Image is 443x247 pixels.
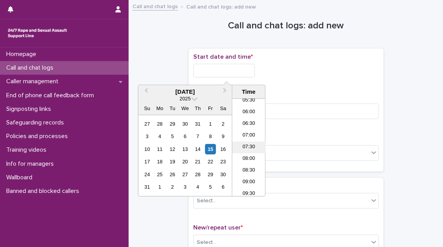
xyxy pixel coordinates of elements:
div: Choose Wednesday, July 30th, 2025 [180,119,190,129]
div: Choose Thursday, August 14th, 2025 [192,144,203,154]
li: 07:30 [232,142,265,153]
p: Caller management [3,78,65,85]
div: Choose Friday, September 5th, 2025 [205,182,215,192]
div: Choose Sunday, August 3rd, 2025 [142,131,152,142]
span: 2025 [180,96,191,102]
div: Choose Sunday, August 24th, 2025 [142,169,152,180]
div: Choose Tuesday, August 19th, 2025 [167,156,178,167]
span: New/repeat user [193,224,243,231]
p: Call and chat logs [3,64,60,72]
div: Choose Thursday, August 28th, 2025 [192,169,203,180]
div: Choose Wednesday, August 13th, 2025 [180,144,190,154]
div: Sa [218,103,228,114]
button: Next Month [219,86,232,98]
div: Su [142,103,152,114]
p: Safeguarding records [3,119,70,126]
li: 06:30 [232,118,265,130]
li: 06:00 [232,107,265,118]
p: Training videos [3,146,53,154]
div: Choose Friday, August 8th, 2025 [205,131,215,142]
div: Choose Tuesday, August 26th, 2025 [167,169,178,180]
div: Choose Monday, August 4th, 2025 [154,131,165,142]
div: Choose Tuesday, August 5th, 2025 [167,131,178,142]
img: rhQMoQhaT3yELyF149Cw [6,25,69,41]
li: 08:30 [232,165,265,177]
div: Choose Saturday, August 23rd, 2025 [218,156,228,167]
div: Mo [154,103,165,114]
li: 08:00 [232,153,265,165]
div: Choose Friday, August 22nd, 2025 [205,156,215,167]
div: Choose Monday, July 28th, 2025 [154,119,165,129]
p: Banned and blocked callers [3,187,85,195]
div: Choose Sunday, August 31st, 2025 [142,182,152,192]
h1: Call and chat logs: add new [189,20,383,32]
div: Select... [197,197,216,205]
div: Th [192,103,203,114]
div: Choose Wednesday, August 27th, 2025 [180,169,190,180]
div: Choose Thursday, August 21st, 2025 [192,156,203,167]
p: Policies and processes [3,133,74,140]
li: 05:30 [232,95,265,107]
div: Choose Wednesday, August 6th, 2025 [180,131,190,142]
li: 09:30 [232,188,265,200]
div: Choose Thursday, September 4th, 2025 [192,182,203,192]
div: Choose Saturday, August 30th, 2025 [218,169,228,180]
li: 09:00 [232,177,265,188]
div: Choose Sunday, August 17th, 2025 [142,156,152,167]
div: Choose Tuesday, September 2nd, 2025 [167,182,178,192]
div: Choose Saturday, August 9th, 2025 [218,131,228,142]
div: Choose Sunday, July 27th, 2025 [142,119,152,129]
div: Choose Saturday, September 6th, 2025 [218,182,228,192]
div: Choose Thursday, July 31st, 2025 [192,119,203,129]
p: Wallboard [3,174,39,181]
div: Choose Friday, August 15th, 2025 [205,144,215,154]
div: Choose Wednesday, August 20th, 2025 [180,156,190,167]
div: Choose Friday, August 29th, 2025 [205,169,215,180]
div: Choose Thursday, August 7th, 2025 [192,131,203,142]
div: Choose Monday, September 1st, 2025 [154,182,165,192]
li: 07:00 [232,130,265,142]
div: Choose Sunday, August 10th, 2025 [142,144,152,154]
div: month 2025-08 [141,117,229,193]
div: Fr [205,103,215,114]
div: Choose Monday, August 18th, 2025 [154,156,165,167]
p: Call and chat logs: add new [186,2,256,11]
div: We [180,103,190,114]
div: Choose Tuesday, July 29th, 2025 [167,119,178,129]
div: Choose Monday, August 25th, 2025 [154,169,165,180]
div: Choose Monday, August 11th, 2025 [154,144,165,154]
div: Choose Wednesday, September 3rd, 2025 [180,182,190,192]
div: [DATE] [138,88,232,95]
p: Homepage [3,51,42,58]
div: Tu [167,103,178,114]
span: Start date and time [193,54,253,60]
div: Choose Tuesday, August 12th, 2025 [167,144,178,154]
div: Choose Saturday, August 2nd, 2025 [218,119,228,129]
div: Time [234,88,263,95]
div: Select... [197,238,216,247]
p: Info for managers [3,160,60,168]
p: Signposting links [3,105,57,113]
button: Previous Month [139,86,152,98]
div: Choose Friday, August 1st, 2025 [205,119,215,129]
p: End of phone call feedback form [3,92,100,99]
div: Choose Saturday, August 16th, 2025 [218,144,228,154]
a: Call and chat logs [132,2,178,11]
